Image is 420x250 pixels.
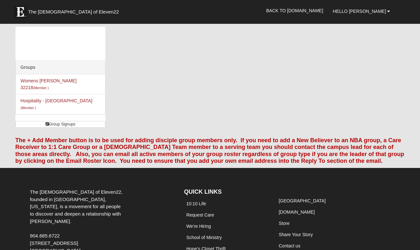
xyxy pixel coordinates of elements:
h4: QUICK LINKS [184,189,267,196]
div: Groups [16,61,105,74]
a: Store [279,221,289,226]
a: [DOMAIN_NAME] [279,209,315,215]
span: The [DEMOGRAPHIC_DATA] of Eleven22 [28,9,119,15]
a: School of Ministry [186,235,222,240]
small: (Member ) [21,106,36,110]
a: [GEOGRAPHIC_DATA] [279,198,326,203]
small: (Member ) [33,86,49,90]
a: Hospitality - [GEOGRAPHIC_DATA](Member ) [21,98,93,110]
font: The + Add Member button is to be used for adding disciple group members only. If you need to add ... [15,137,404,164]
span: Hello [PERSON_NAME] [333,9,386,14]
img: Eleven22 logo [14,5,27,18]
a: We're Hiring [186,224,211,229]
a: 10:10 Life [186,201,206,206]
a: Request Care [186,212,214,218]
a: Womens [PERSON_NAME] 32218(Member ) [21,78,77,90]
a: Group Signups [15,121,105,128]
a: Hello [PERSON_NAME] [328,3,395,19]
a: The [DEMOGRAPHIC_DATA] of Eleven22 [11,2,140,18]
a: Share Your Story [279,232,313,237]
a: Back to [DOMAIN_NAME] [261,3,328,19]
a: Contact us [279,243,300,248]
